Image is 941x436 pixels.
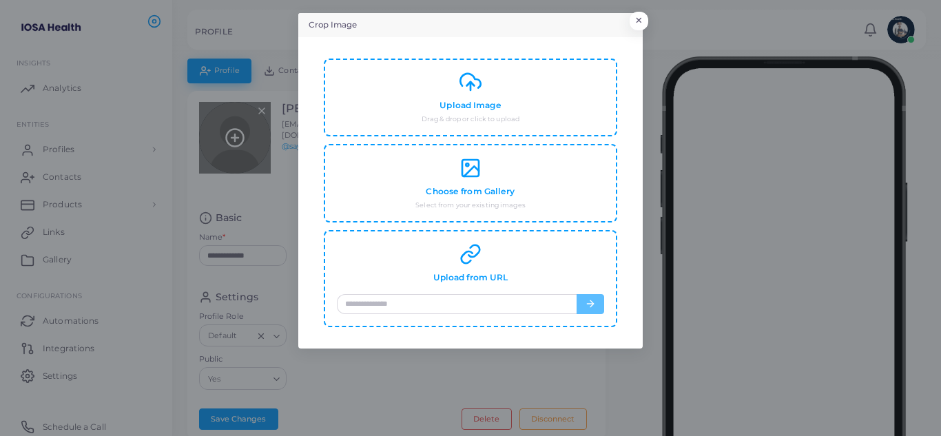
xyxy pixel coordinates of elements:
[422,114,519,124] small: Drag & drop or click to upload
[309,19,357,31] h5: Crop Image
[426,187,515,197] h4: Choose from Gallery
[630,12,648,30] button: Close
[415,200,526,210] small: Select from your existing images
[440,101,501,111] h4: Upload Image
[433,273,508,283] h4: Upload from URL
